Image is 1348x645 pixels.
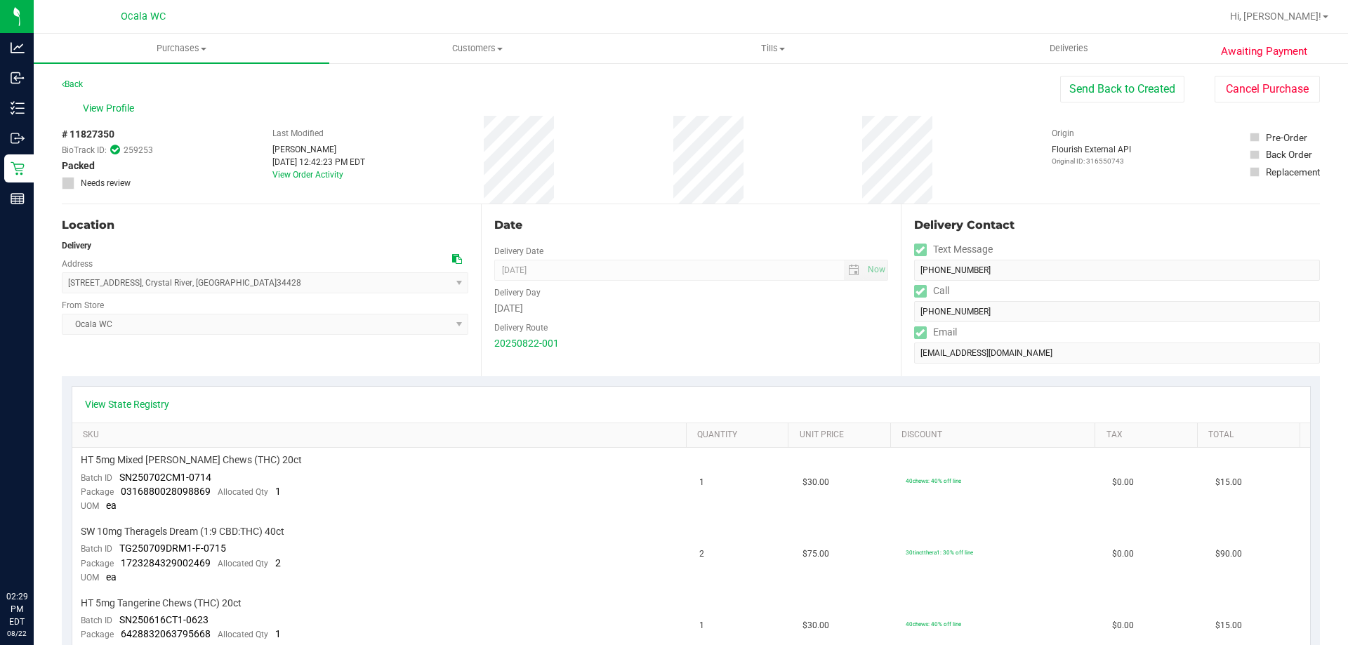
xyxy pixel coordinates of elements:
[81,573,99,583] span: UOM
[1060,76,1184,102] button: Send Back to Created
[914,281,949,301] label: Call
[62,144,107,157] span: BioTrack ID:
[921,34,1217,63] a: Deliveries
[906,477,961,484] span: 40chews: 40% off line
[697,430,783,441] a: Quantity
[1221,44,1307,60] span: Awaiting Payment
[11,41,25,55] inline-svg: Analytics
[1215,476,1242,489] span: $15.00
[83,430,680,441] a: SKU
[81,487,114,497] span: Package
[62,299,104,312] label: From Store
[1215,547,1242,561] span: $90.00
[81,616,112,625] span: Batch ID
[625,34,920,63] a: Tills
[119,614,209,625] span: SN250616CT1-0623
[914,322,957,343] label: Email
[802,547,829,561] span: $75.00
[81,453,302,467] span: HT 5mg Mixed [PERSON_NAME] Chews (THC) 20ct
[1266,131,1307,145] div: Pre-Order
[802,476,829,489] span: $30.00
[272,143,365,156] div: [PERSON_NAME]
[272,156,365,168] div: [DATE] 12:42:23 PM EDT
[62,258,93,270] label: Address
[14,533,56,575] iframe: Resource center
[329,34,625,63] a: Customers
[218,559,268,568] span: Allocated Qty
[62,217,468,234] div: Location
[218,487,268,497] span: Allocated Qty
[83,101,139,116] span: View Profile
[62,159,95,173] span: Packed
[85,397,169,411] a: View State Registry
[494,217,887,234] div: Date
[62,241,91,251] strong: Delivery
[6,590,27,628] p: 02:29 PM EDT
[1052,156,1131,166] p: Original ID: 316550743
[121,486,211,497] span: 0316880028098869
[275,557,281,568] span: 2
[34,34,329,63] a: Purchases
[914,217,1320,234] div: Delivery Contact
[1112,619,1134,632] span: $0.00
[81,559,114,568] span: Package
[11,192,25,206] inline-svg: Reports
[494,286,541,299] label: Delivery Day
[1266,147,1312,161] div: Back Order
[1112,476,1134,489] span: $0.00
[272,170,343,180] a: View Order Activity
[106,500,117,511] span: ea
[11,161,25,175] inline-svg: Retail
[121,557,211,568] span: 1723284329002469
[121,628,211,639] span: 6428832063795668
[218,630,268,639] span: Allocated Qty
[914,239,993,260] label: Text Message
[494,245,543,258] label: Delivery Date
[1208,430,1294,441] a: Total
[124,144,153,157] span: 259253
[1052,143,1131,166] div: Flourish External API
[272,127,324,140] label: Last Modified
[34,42,329,55] span: Purchases
[1215,619,1242,632] span: $15.00
[800,430,885,441] a: Unit Price
[62,79,83,89] a: Back
[81,630,114,639] span: Package
[1215,76,1320,102] button: Cancel Purchase
[802,619,829,632] span: $30.00
[699,476,704,489] span: 1
[494,301,887,316] div: [DATE]
[62,127,114,142] span: # 11827350
[330,42,624,55] span: Customers
[1052,127,1074,140] label: Origin
[11,71,25,85] inline-svg: Inbound
[914,301,1320,322] input: Format: (999) 999-9999
[110,143,120,157] span: In Sync
[275,628,281,639] span: 1
[81,525,284,538] span: SW 10mg Theragels Dream (1:9 CBD:THC) 40ct
[699,619,704,632] span: 1
[81,473,112,483] span: Batch ID
[81,501,99,511] span: UOM
[275,486,281,497] span: 1
[119,472,211,483] span: SN250702CM1-0714
[626,42,920,55] span: Tills
[901,430,1090,441] a: Discount
[81,597,242,610] span: HT 5mg Tangerine Chews (THC) 20ct
[121,11,166,22] span: Ocala WC
[106,571,117,583] span: ea
[914,260,1320,281] input: Format: (999) 999-9999
[906,620,961,627] span: 40chews: 40% off line
[6,628,27,639] p: 08/22
[494,338,559,349] a: 20250822-001
[699,547,704,561] span: 2
[11,131,25,145] inline-svg: Outbound
[1031,42,1107,55] span: Deliveries
[1266,165,1320,179] div: Replacement
[1106,430,1192,441] a: Tax
[81,177,131,189] span: Needs review
[81,544,112,554] span: Batch ID
[452,252,462,267] div: Copy address to clipboard
[1112,547,1134,561] span: $0.00
[119,543,226,554] span: TG250709DRM1-F-0715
